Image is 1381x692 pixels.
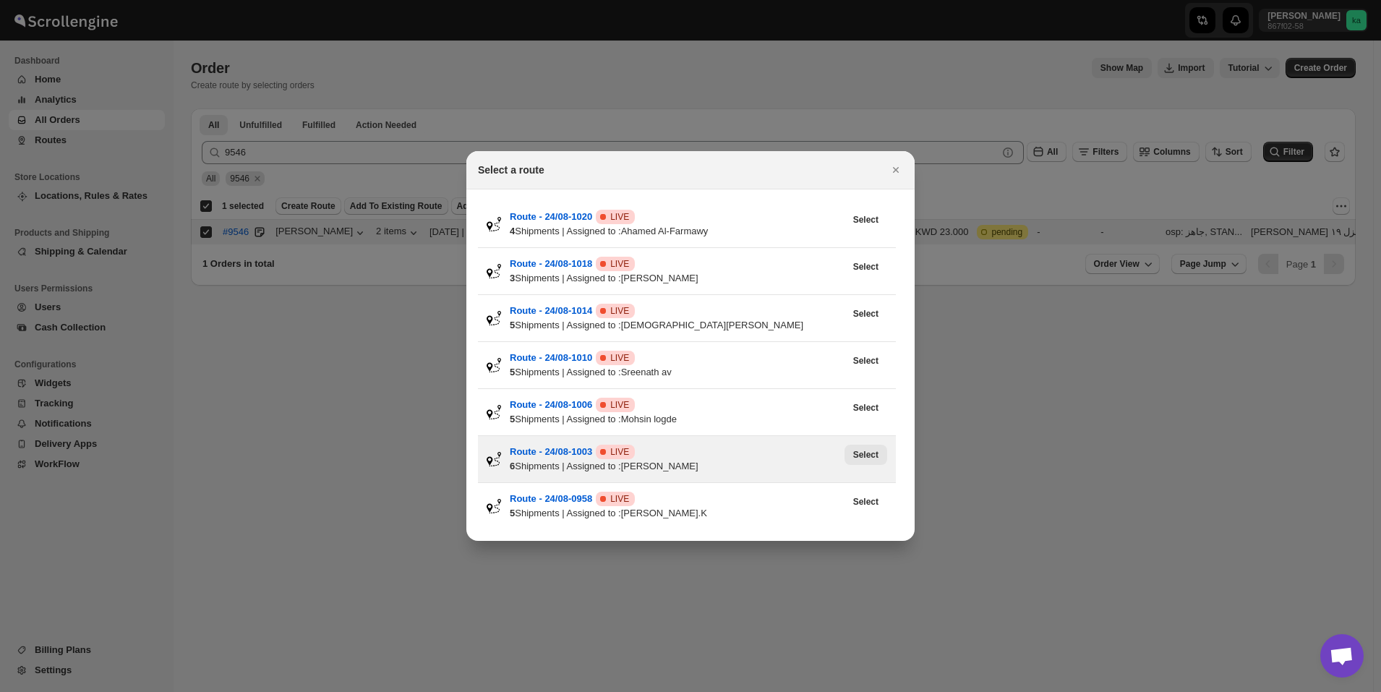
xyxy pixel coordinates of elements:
b: 6 [510,461,515,471]
button: View Route - 24/08-1006’s latest order [845,398,887,418]
button: Route - 24/08-1014 [510,304,592,318]
span: LIVE [610,258,629,270]
button: View Route - 24/08-0958’s latest order [845,492,887,512]
button: Route - 24/08-1003 [510,445,592,459]
b: 5 [510,367,515,377]
span: LIVE [610,493,629,505]
span: Select [853,308,878,320]
button: View Route - 24/08-1020’s latest order [845,210,887,230]
button: View Route - 24/08-1010’s latest order [845,351,887,371]
button: Route - 24/08-1006 [510,398,592,412]
span: Select [853,355,878,367]
div: Shipments | Assigned to : [PERSON_NAME].K [510,506,845,521]
div: Shipments | Assigned to : [PERSON_NAME] [510,271,845,286]
a: Open chat [1320,634,1364,678]
button: Route - 24/08-1010 [510,351,592,365]
b: 5 [510,508,515,518]
b: 5 [510,320,515,330]
h2: Select a route [478,163,544,177]
span: Select [853,261,878,273]
button: Route - 24/08-1020 [510,210,592,224]
span: Select [853,402,878,414]
b: 4 [510,226,515,236]
span: LIVE [610,446,629,458]
div: Shipments | Assigned to : Sreenath av [510,365,845,380]
span: Select [853,449,878,461]
div: Shipments | Assigned to : Mohsin logde [510,412,845,427]
span: Select [853,214,878,226]
b: 5 [510,414,515,424]
span: LIVE [610,305,629,317]
div: Shipments | Assigned to : Ahamed Al-Farmawy [510,224,845,239]
span: Select [853,496,878,508]
b: 3 [510,273,515,283]
button: View Route - 24/08-1003’s latest order [845,445,887,465]
span: LIVE [610,211,629,223]
button: Route - 24/08-0958 [510,492,592,506]
div: Shipments | Assigned to : [PERSON_NAME] [510,459,845,474]
button: Close [886,160,906,180]
span: LIVE [610,352,629,364]
button: View Route - 24/08-1014’s latest order [845,304,887,324]
button: Route - 24/08-1018 [510,257,592,271]
button: View Route - 24/08-1018’s latest order [845,257,887,277]
div: Shipments | Assigned to : [DEMOGRAPHIC_DATA][PERSON_NAME] [510,318,845,333]
span: LIVE [610,399,629,411]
